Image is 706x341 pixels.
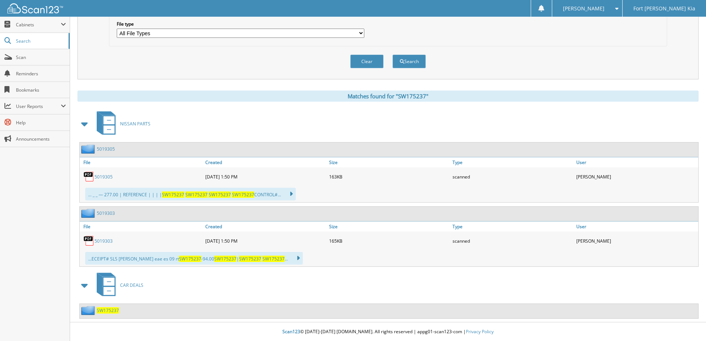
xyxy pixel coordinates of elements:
[451,233,574,248] div: scanned
[232,191,254,198] span: SW175237
[16,119,66,126] span: Help
[83,171,95,182] img: PDF.png
[16,103,61,109] span: User Reports
[451,222,574,232] a: Type
[117,21,364,27] label: File type
[92,270,143,300] a: CAR DEALS
[203,157,327,167] a: Created
[81,144,97,154] img: folder2.png
[203,233,327,248] div: [DATE] 1:50 PM
[350,55,384,68] button: Clear
[451,157,574,167] a: Type
[97,210,115,216] a: 5019303
[95,174,113,180] a: 5019305
[16,54,66,60] span: Scan
[327,157,451,167] a: Size
[203,222,327,232] a: Created
[7,3,63,13] img: scan123-logo-white.svg
[85,252,303,265] div: ...ECEIPT# SLS [PERSON_NAME] eae es 09 rt -94.00 | ...
[633,6,695,11] span: Fort [PERSON_NAME] Kia
[95,238,113,244] a: 5019303
[327,233,451,248] div: 165KB
[77,91,699,102] div: Matches found for "SW175237"
[209,191,231,198] span: SW175237
[80,222,203,232] a: File
[563,6,604,11] span: [PERSON_NAME]
[392,55,426,68] button: Search
[16,38,65,44] span: Search
[185,191,208,198] span: SW175237
[97,307,119,314] a: SW175237
[16,71,66,77] span: Reminders
[120,282,143,288] span: CAR DEALS
[92,109,150,138] a: NISSAN PARTS
[179,256,201,262] span: SW175237
[239,256,261,262] span: SW175237
[97,146,115,152] a: 5019305
[162,191,184,198] span: SW175237
[120,121,150,127] span: NISSAN PARTS
[214,256,236,262] span: SW175237
[70,323,706,341] div: © [DATE]-[DATE] [DOMAIN_NAME]. All rights reserved | appg01-scan123-com |
[81,306,97,315] img: folder2.png
[574,169,698,184] div: [PERSON_NAME]
[16,22,61,28] span: Cabinets
[574,222,698,232] a: User
[466,328,494,335] a: Privacy Policy
[16,136,66,142] span: Announcements
[574,157,698,167] a: User
[282,328,300,335] span: Scan123
[327,222,451,232] a: Size
[83,235,95,246] img: PDF.png
[85,188,296,200] div: ... _ _ — 277.00 | REFERENCE | | | | CONTROL#...
[451,169,574,184] div: scanned
[16,87,66,93] span: Bookmarks
[669,305,706,341] iframe: Chat Widget
[80,157,203,167] a: File
[203,169,327,184] div: [DATE] 1:50 PM
[81,209,97,218] img: folder2.png
[574,233,698,248] div: [PERSON_NAME]
[327,169,451,184] div: 163KB
[262,256,285,262] span: SW175237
